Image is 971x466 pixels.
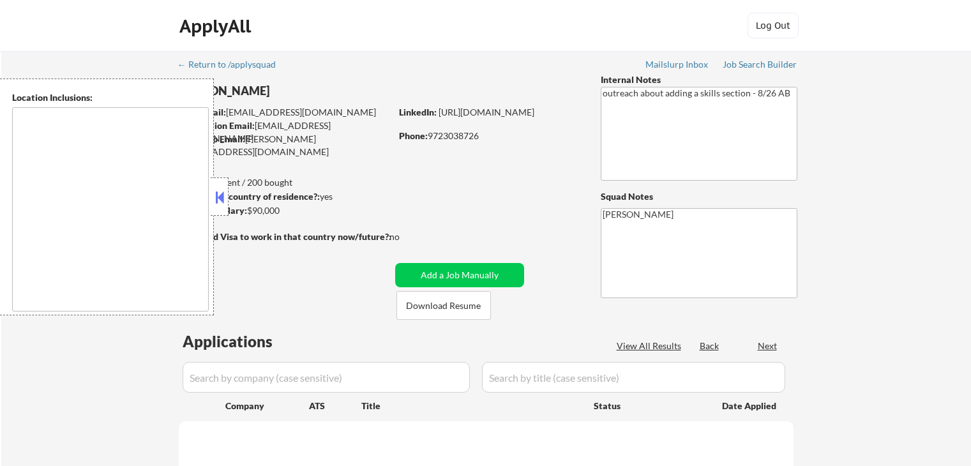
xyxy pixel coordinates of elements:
strong: Will need Visa to work in that country now/future?: [179,231,391,242]
div: [EMAIL_ADDRESS][DOMAIN_NAME] [179,106,391,119]
div: Date Applied [722,400,778,412]
strong: LinkedIn: [399,107,437,117]
div: 9723038726 [399,130,580,142]
div: yes [178,190,387,203]
div: Job Search Builder [723,60,797,69]
input: Search by company (case sensitive) [183,362,470,393]
div: [PERSON_NAME] [179,83,441,99]
div: ApplyAll [179,15,255,37]
div: ← Return to /applysquad [177,60,288,69]
div: $90,000 [178,204,391,217]
div: Company [225,400,309,412]
div: ATS [309,400,361,412]
a: ← Return to /applysquad [177,59,288,72]
a: Mailslurp Inbox [645,59,709,72]
div: Internal Notes [601,73,797,86]
div: Title [361,400,582,412]
strong: Can work in country of residence?: [178,191,320,202]
a: [URL][DOMAIN_NAME] [439,107,534,117]
div: Next [758,340,778,352]
div: no [389,230,426,243]
button: Add a Job Manually [395,263,524,287]
input: Search by title (case sensitive) [482,362,785,393]
div: [EMAIL_ADDRESS][DOMAIN_NAME] [179,119,391,144]
div: Status [594,394,704,417]
div: View All Results [617,340,685,352]
div: [PERSON_NAME][EMAIL_ADDRESS][DOMAIN_NAME] [179,133,391,158]
button: Log Out [748,13,799,38]
div: Location Inclusions: [12,91,209,104]
div: Applications [183,334,309,349]
div: Mailslurp Inbox [645,60,709,69]
button: Download Resume [396,291,491,320]
div: Squad Notes [601,190,797,203]
div: Back [700,340,720,352]
div: 60 sent / 200 bought [178,176,391,189]
strong: Phone: [399,130,428,141]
